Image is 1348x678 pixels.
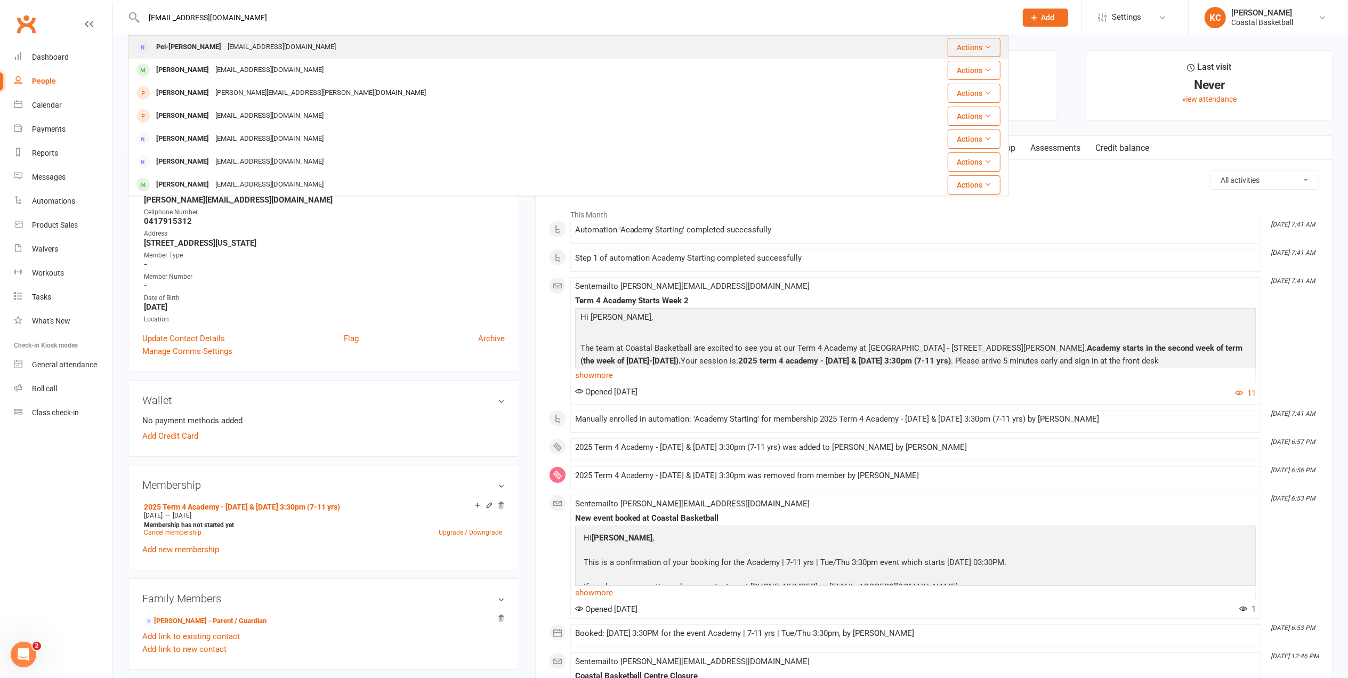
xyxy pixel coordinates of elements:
[1271,438,1315,446] i: [DATE] 6:57 PM
[575,499,810,509] span: Sent email to [PERSON_NAME][EMAIL_ADDRESS][DOMAIN_NAME]
[14,237,112,261] a: Waivers
[144,293,505,303] div: Date of Birth
[581,580,1010,596] p: If you have any questions please contact us at [PHONE_NUMBER] or [EMAIL_ADDRESS][DOMAIN_NAME].
[14,93,112,117] a: Calendar
[32,317,70,325] div: What's New
[144,272,505,282] div: Member Number
[948,152,1000,172] button: Actions
[212,131,327,147] div: [EMAIL_ADDRESS][DOMAIN_NAME]
[948,130,1000,149] button: Actions
[478,332,505,345] a: Archive
[14,261,112,285] a: Workouts
[32,77,56,85] div: People
[739,356,951,366] span: 2025 term 4 academy - [DATE] & [DATE] 3:30pm (7-11 yrs)
[32,384,57,393] div: Roll call
[142,630,240,643] a: Add link to existing contact
[144,216,505,226] strong: 0417915312
[144,616,267,627] a: [PERSON_NAME] - Parent / Guardian
[153,39,224,55] div: Pei-[PERSON_NAME]
[32,101,62,109] div: Calendar
[1231,18,1293,27] div: Coastal Basketball
[144,281,505,290] strong: -
[578,342,1253,370] p: The team at Coastal Basketball are excited to see you at our Term 4 Academy at [GEOGRAPHIC_DATA] ...
[142,414,505,427] li: No payment methods added
[575,296,1256,305] div: Term 4 Academy Starts Week 2
[32,125,66,133] div: Payments
[32,173,66,181] div: Messages
[212,62,327,78] div: [EMAIL_ADDRESS][DOMAIN_NAME]
[439,529,502,536] a: Upgrade / Downgrade
[14,45,112,69] a: Dashboard
[142,345,232,358] a: Manage Comms Settings
[948,107,1000,126] button: Actions
[142,430,198,442] a: Add Credit Card
[142,593,505,604] h3: Family Members
[153,154,212,170] div: [PERSON_NAME]
[144,302,505,312] strong: [DATE]
[153,62,212,78] div: [PERSON_NAME]
[173,512,191,519] span: [DATE]
[32,149,58,157] div: Reports
[1187,60,1231,79] div: Last visit
[144,260,505,269] strong: -
[212,154,327,170] div: [EMAIL_ADDRESS][DOMAIN_NAME]
[153,131,212,147] div: [PERSON_NAME]
[575,585,1256,600] a: show more
[224,39,339,55] div: [EMAIL_ADDRESS][DOMAIN_NAME]
[14,401,112,425] a: Class kiosk mode
[1271,624,1315,632] i: [DATE] 6:53 PM
[144,238,505,248] strong: [STREET_ADDRESS][US_STATE]
[575,254,1256,263] div: Step 1 of automation Academy Starting completed successfully
[142,643,227,656] a: Add link to new contact
[144,229,505,239] div: Address
[948,38,1000,57] button: Actions
[1205,7,1226,28] div: KC
[948,84,1000,103] button: Actions
[153,177,212,192] div: [PERSON_NAME]
[144,207,505,217] div: Cellphone Number
[1042,13,1055,22] span: Add
[32,245,58,253] div: Waivers
[11,642,36,667] iframe: Intercom live chat
[1239,604,1256,614] span: 1
[575,604,638,614] span: Opened [DATE]
[13,11,39,37] a: Clubworx
[142,479,505,491] h3: Membership
[212,108,327,124] div: [EMAIL_ADDRESS][DOMAIN_NAME]
[575,629,1256,638] div: Booked: [DATE] 3:30PM for the event Academy | 7-11 yrs | Tue/Thu 3:30pm, by [PERSON_NAME]
[141,511,505,520] div: —
[549,204,1319,221] li: This Month
[144,195,505,205] strong: [PERSON_NAME][EMAIL_ADDRESS][DOMAIN_NAME]
[1088,136,1157,160] a: Credit balance
[212,85,429,101] div: [PERSON_NAME][EMAIL_ADDRESS][PERSON_NAME][DOMAIN_NAME]
[1271,410,1315,417] i: [DATE] 7:41 AM
[142,394,505,406] h3: Wallet
[153,108,212,124] div: [PERSON_NAME]
[575,225,1256,235] div: Automation 'Academy Starting' completed successfully
[592,533,653,543] strong: [PERSON_NAME]
[575,415,1256,424] div: Manually enrolled in automation: 'Academy Starting' for membership 2025 Term 4 Academy - [DATE] &...
[1271,277,1315,285] i: [DATE] 7:41 AM
[575,514,1256,523] div: New event booked at Coastal Basketball
[1023,136,1088,160] a: Assessments
[32,53,69,61] div: Dashboard
[581,556,1010,571] p: This is a confirmation of your booking for the Academy | 7-11 yrs | Tue/Thu 3:30pm event which st...
[32,221,78,229] div: Product Sales
[1112,5,1141,29] span: Settings
[575,387,638,397] span: Opened [DATE]
[948,61,1000,80] button: Actions
[144,503,340,511] a: 2025 Term 4 Academy - [DATE] & [DATE] 3:30pm (7-11 yrs)
[142,545,219,554] a: Add new membership
[212,177,327,192] div: [EMAIL_ADDRESS][DOMAIN_NAME]
[32,197,75,205] div: Automations
[14,165,112,189] a: Messages
[144,521,234,529] strong: Membership has not started yet
[14,117,112,141] a: Payments
[33,642,41,650] span: 2
[1231,8,1293,18] div: [PERSON_NAME]
[1271,495,1315,502] i: [DATE] 6:53 PM
[141,10,1009,25] input: Search...
[575,368,1256,383] a: show more
[14,189,112,213] a: Automations
[14,285,112,309] a: Tasks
